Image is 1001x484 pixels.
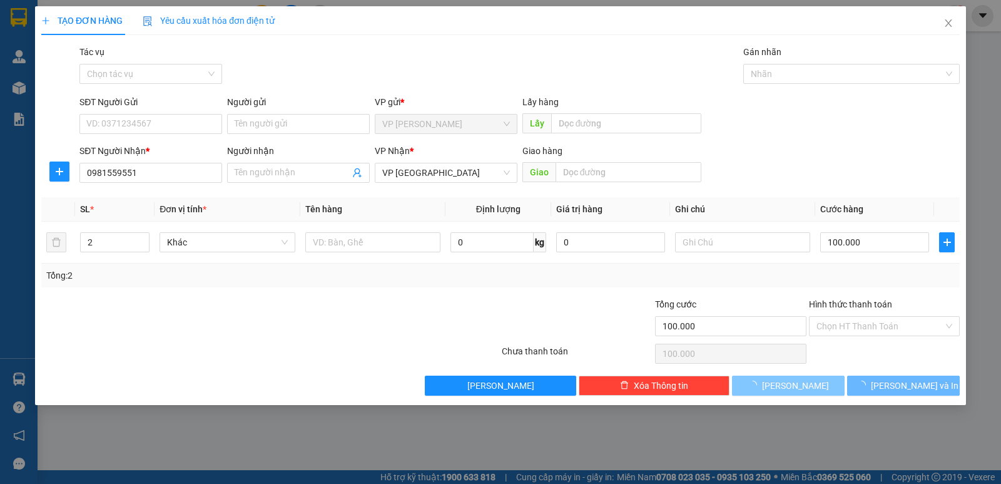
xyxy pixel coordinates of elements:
button: delete [46,232,66,252]
span: Lấy hàng [522,97,559,107]
button: [PERSON_NAME] và In [847,376,960,396]
span: Cước hàng [820,204,863,214]
span: user-add [352,168,362,178]
span: plus [41,16,50,25]
span: SL [80,204,90,214]
span: plus [940,237,954,247]
span: Đơn vị tính [160,204,206,214]
span: Định lượng [476,204,521,214]
input: VD: Bàn, Ghế [305,232,440,252]
button: deleteXóa Thông tin [579,376,729,396]
span: loading [857,381,871,389]
span: VP HÀ NỘI [382,163,510,182]
div: Tổng: 2 [46,269,387,282]
label: Hình thức thanh toán [809,299,892,309]
input: Ghi Chú [675,232,810,252]
span: close [943,18,953,28]
button: [PERSON_NAME] [425,376,576,396]
span: Khác [167,233,287,252]
span: Tổng cước [655,299,696,309]
span: kg [534,232,546,252]
input: 0 [556,232,665,252]
span: plus [50,167,69,177]
input: Dọc đường [551,113,702,133]
span: [PERSON_NAME] [762,379,829,393]
span: Giao [522,162,556,182]
div: Người gửi [227,95,370,109]
span: [PERSON_NAME] và In [871,379,958,393]
span: Lấy [522,113,551,133]
span: [PERSON_NAME] [467,379,534,393]
input: Dọc đường [556,162,702,182]
div: SĐT Người Nhận [79,144,222,158]
div: Chưa thanh toán [500,344,654,366]
span: TẠO ĐƠN HÀNG [41,16,123,26]
th: Ghi chú [670,197,815,222]
button: [PERSON_NAME] [732,376,845,396]
button: plus [939,232,955,252]
div: SĐT Người Gửi [79,95,222,109]
span: Tên hàng [305,204,342,214]
span: VP Nhận [375,146,410,156]
span: Xóa Thông tin [634,379,688,393]
span: Giá trị hàng [556,204,602,214]
div: VP gửi [375,95,517,109]
img: icon [143,16,153,26]
span: Yêu cầu xuất hóa đơn điện tử [143,16,275,26]
span: delete [620,381,629,391]
span: VP MỘC CHÂU [382,115,510,133]
label: Tác vụ [79,47,104,57]
span: loading [748,381,762,389]
label: Gán nhãn [743,47,781,57]
span: Giao hàng [522,146,562,156]
button: Close [931,6,966,41]
button: plus [49,162,69,182]
div: Người nhận [227,144,370,158]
